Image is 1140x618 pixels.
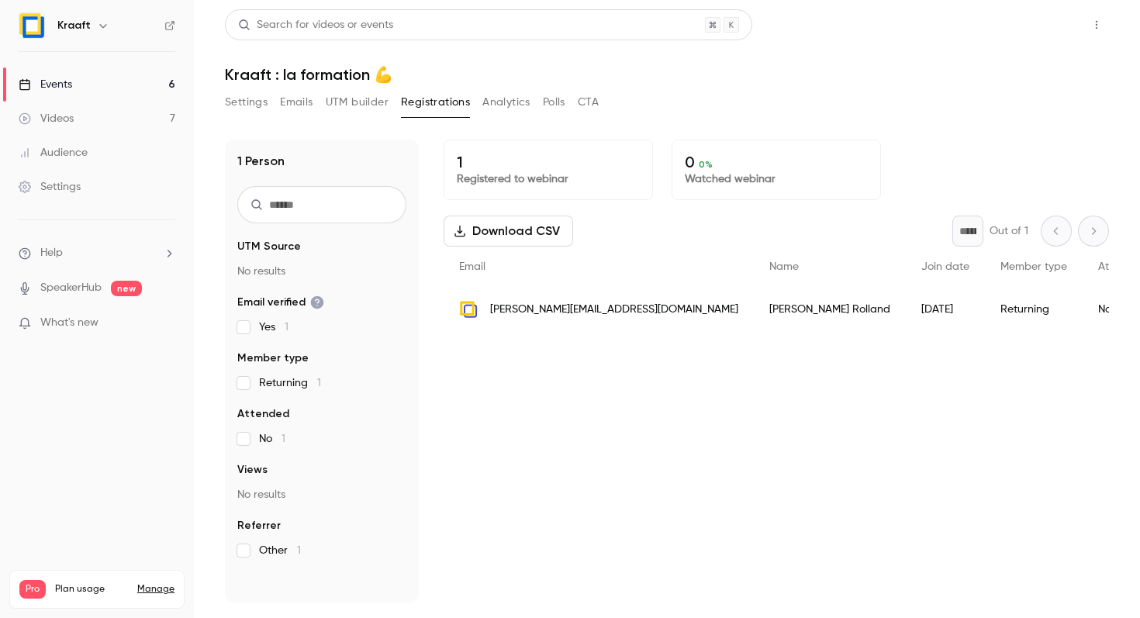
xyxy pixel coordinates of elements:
[259,431,285,447] span: No
[237,239,301,254] span: UTM Source
[237,295,324,310] span: Email verified
[259,375,321,391] span: Returning
[19,13,44,38] img: Kraaft
[282,433,285,444] span: 1
[444,216,573,247] button: Download CSV
[685,153,868,171] p: 0
[19,111,74,126] div: Videos
[685,171,868,187] p: Watched webinar
[237,487,406,502] p: No results
[55,583,128,596] span: Plan usage
[985,288,1083,331] div: Returning
[225,65,1109,84] h1: Kraaft : la formation 💪
[769,261,799,272] span: Name
[237,462,268,478] span: Views
[326,90,389,115] button: UTM builder
[459,300,478,319] img: kraaft.co
[237,152,285,171] h1: 1 Person
[543,90,565,115] button: Polls
[921,261,969,272] span: Join date
[19,179,81,195] div: Settings
[1010,9,1072,40] button: Share
[754,288,906,331] div: [PERSON_NAME] Rolland
[19,245,175,261] li: help-dropdown-opener
[482,90,530,115] button: Analytics
[259,543,301,558] span: Other
[57,18,91,33] h6: Kraaft
[578,90,599,115] button: CTA
[297,545,301,556] span: 1
[285,322,288,333] span: 1
[237,406,289,422] span: Attended
[237,518,281,533] span: Referrer
[225,90,268,115] button: Settings
[157,316,175,330] iframe: Noticeable Trigger
[19,77,72,92] div: Events
[906,288,985,331] div: [DATE]
[699,159,713,170] span: 0 %
[111,281,142,296] span: new
[259,319,288,335] span: Yes
[237,264,406,279] p: No results
[19,145,88,161] div: Audience
[237,239,406,558] section: facet-groups
[457,171,640,187] p: Registered to webinar
[238,17,393,33] div: Search for videos or events
[317,378,321,388] span: 1
[237,350,309,366] span: Member type
[40,245,63,261] span: Help
[137,583,174,596] a: Manage
[40,280,102,296] a: SpeakerHub
[490,302,738,318] span: [PERSON_NAME][EMAIL_ADDRESS][DOMAIN_NAME]
[19,580,46,599] span: Pro
[459,261,485,272] span: Email
[1000,261,1067,272] span: Member type
[990,223,1028,239] p: Out of 1
[40,315,98,331] span: What's new
[457,153,640,171] p: 1
[401,90,470,115] button: Registrations
[280,90,313,115] button: Emails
